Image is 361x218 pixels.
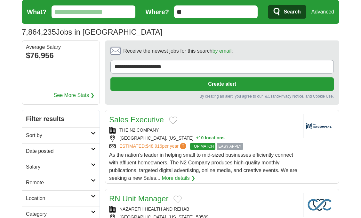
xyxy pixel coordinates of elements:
h2: Remote [26,179,91,187]
a: Date posted [22,143,100,159]
span: TOP MATCH [190,143,215,150]
label: What? [27,7,46,17]
button: Search [268,5,306,19]
a: Privacy Notice [279,94,303,99]
span: Receive the newest jobs for this search : [123,47,233,55]
a: T&Cs [263,94,272,99]
span: 7,864,235 [22,26,56,38]
span: EASY APPLY [217,143,243,150]
div: $76,956 [26,50,96,61]
a: See More Stats ❯ [54,92,95,99]
img: Company logo [303,193,335,217]
button: +10 locations [196,135,225,142]
a: Remote [22,175,100,190]
button: Add to favorite jobs [173,196,182,203]
span: As the nation’s leader in helping small to mid-sized businesses efficiently connect with affluent... [109,152,297,181]
label: Where? [146,7,169,17]
span: ? [180,143,186,149]
button: Create alert [110,77,334,91]
button: Add to favorite jobs [169,117,177,124]
div: [GEOGRAPHIC_DATA], [US_STATE] [109,135,298,142]
h1: Jobs in [GEOGRAPHIC_DATA] [22,28,162,36]
span: $48,916 [146,144,162,149]
a: Sales Executive [109,115,164,124]
div: THE N2 COMPANY [109,127,298,134]
a: ESTIMATED:$48,916per year? [119,143,188,150]
span: Search [284,5,301,18]
a: Advanced [311,5,334,18]
a: More details ❯ [162,174,196,182]
div: Average Salary [26,45,96,50]
h2: Sort by [26,132,91,139]
h2: Filter results [22,110,100,127]
a: Sort by [22,127,100,143]
h2: Location [26,195,91,202]
a: RN Unit Manager [109,194,168,203]
a: by email [213,48,232,54]
a: Salary [22,159,100,175]
h2: Date posted [26,147,91,155]
div: NAZARETH HEALTH AND REHAB [109,206,298,213]
span: + [196,135,199,142]
h2: Salary [26,163,91,171]
div: By creating an alert, you agree to our and , and Cookie Use. [110,93,334,99]
a: Location [22,190,100,206]
h2: Category [26,210,91,218]
img: Company logo [303,114,335,138]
